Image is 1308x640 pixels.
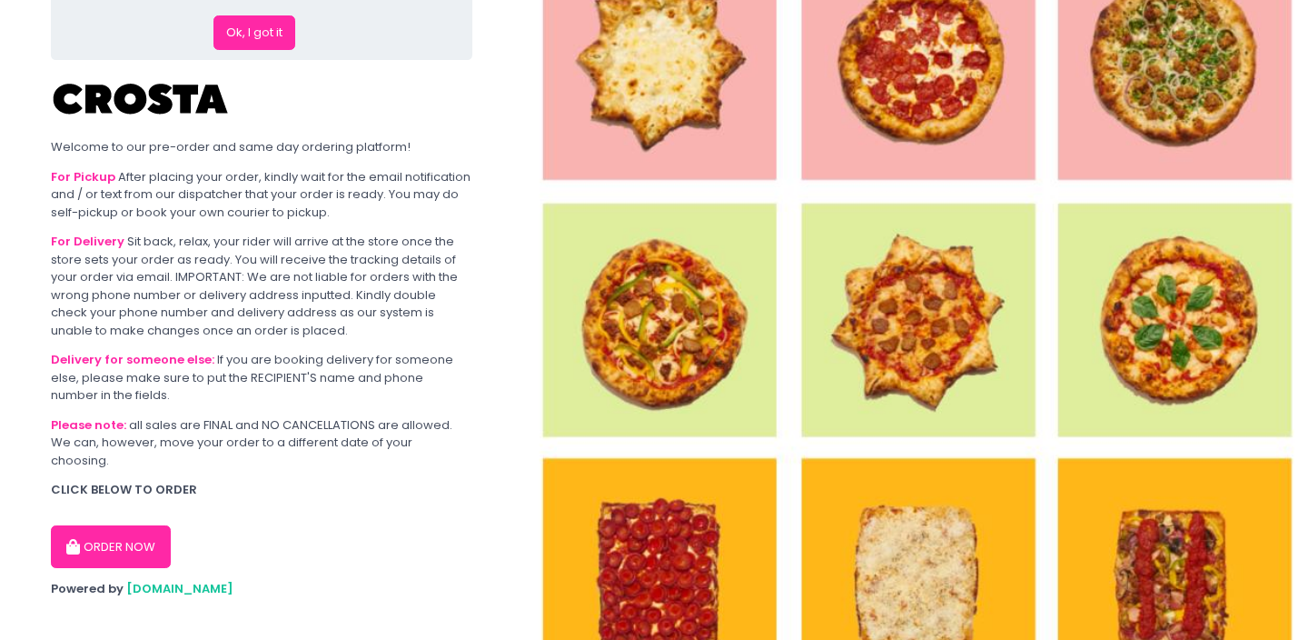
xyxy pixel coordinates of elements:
img: Crosta Pizzeria [51,72,233,126]
a: [DOMAIN_NAME] [126,580,233,597]
div: CLICK BELOW TO ORDER [51,481,472,499]
b: Please note: [51,416,126,434]
div: Welcome to our pre-order and same day ordering platform! [51,138,472,156]
b: For Pickup [51,168,115,185]
div: After placing your order, kindly wait for the email notification and / or text from our dispatche... [51,168,472,222]
div: all sales are FINAL and NO CANCELLATIONS are allowed. We can, however, move your order to a diffe... [51,416,472,470]
b: Delivery for someone else: [51,351,214,368]
button: ORDER NOW [51,525,171,569]
div: Sit back, relax, your rider will arrive at the store once the store sets your order as ready. You... [51,233,472,339]
div: If you are booking delivery for someone else, please make sure to put the RECIPIENT'S name and ph... [51,351,472,405]
div: Powered by [51,580,472,598]
button: Ok, I got it [213,15,295,50]
b: For Delivery [51,233,124,250]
